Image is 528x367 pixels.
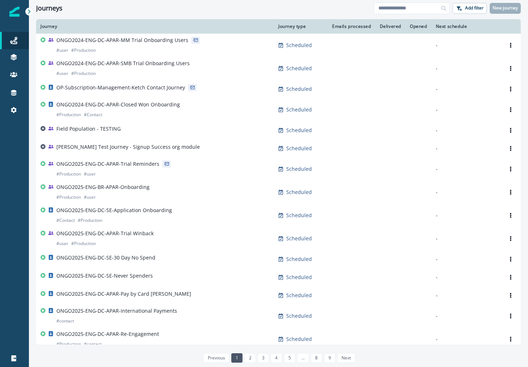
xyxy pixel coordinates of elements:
button: Options [505,40,516,51]
p: - [436,274,496,281]
a: ONGO2024-ENG-DC-APAR-MM Trial Onboarding Users#user#ProductionScheduled--Options [36,34,521,57]
p: - [436,165,496,173]
p: # Production [71,240,96,247]
p: Scheduled [286,189,312,196]
p: ONGO2025-ENG-DC-APAR-Trial Winback [56,230,154,237]
button: Options [505,334,516,345]
p: Scheduled [286,65,312,72]
p: # user [84,194,96,201]
a: Page 2 [244,353,256,363]
p: - [436,256,496,263]
p: Field Population - TESTING [56,125,121,132]
a: ONGO2025-ENG-DC-SE-30 Day No SpendScheduled--Options [36,250,521,268]
a: Page 8 [311,353,322,363]
button: Options [505,164,516,174]
p: ONGO2024-ENG-DC-APAR-SMB Trial Onboarding Users [56,60,190,67]
p: # Production [56,341,81,348]
p: ONGO2025-ENG-DC-SE-30 Day No Spend [56,254,155,261]
p: Scheduled [286,165,312,173]
a: ONGO2025-ENG-DC-APAR-Re-Engagement#Production#contactScheduled--Options [36,328,521,351]
button: Options [505,63,516,74]
a: [PERSON_NAME] Test Journey - Signup Success org moduleScheduled--Options [36,139,521,157]
a: Page 5 [284,353,295,363]
a: ONGO2025-ENG-DC-SE-Never SpendersScheduled--Options [36,268,521,286]
p: # Contact [84,111,102,118]
p: ONGO2025-ENG-DC-SE-Never Spenders [56,272,153,279]
a: ONGO2025-ENG-DC-APAR-Pay by Card [PERSON_NAME]Scheduled--Options [36,286,521,304]
button: Options [505,290,516,301]
p: # Production [78,217,102,224]
a: Page 3 [258,353,269,363]
p: Scheduled [286,235,312,242]
ul: Pagination [202,353,356,363]
p: - [436,127,496,134]
p: # user [56,70,68,77]
p: # Production [56,194,81,201]
a: ONGO2024-ENG-DC-APAR-SMB Trial Onboarding Users#user#ProductionScheduled--Options [36,57,521,80]
button: New journey [490,3,521,14]
p: - [436,42,496,49]
button: Options [505,311,516,321]
p: # contact [56,317,74,325]
button: Options [505,84,516,94]
p: ONGO2024-ENG-DC-APAR-MM Trial Onboarding Users [56,37,188,44]
p: Scheduled [286,212,312,219]
p: ONGO2025-ENG-DC-APAR-Trial Reminders [56,160,159,168]
h1: Journeys [36,4,63,12]
a: Page 9 [324,353,335,363]
p: - [436,235,496,242]
a: OP-Subscription-Management-Ketch Contact JourneyScheduled--Options [36,80,521,98]
p: # Production [56,111,81,118]
p: OP-Subscription-Management-Ketch Contact Journey [56,84,185,91]
p: # Production [71,47,96,54]
button: Options [505,272,516,283]
p: ONGO2025-ENG-BR-APAR-Onboarding [56,183,150,191]
p: - [436,212,496,219]
a: Page 1 is your current page [231,353,242,363]
p: # user [84,170,96,178]
p: # user [56,240,68,247]
button: Add filter [452,3,487,14]
a: Field Population - TESTINGScheduled--Options [36,121,521,139]
div: Delivered [380,24,401,29]
p: # user [56,47,68,54]
a: ONGO2024-ENG-DC-APAR-Closed Won Onboarding#Production#ContactScheduled--Options [36,98,521,121]
p: # Contact [56,217,75,224]
p: Scheduled [286,312,312,320]
p: ONGO2025-ENG-DC-SE-Application Onboarding [56,207,172,214]
a: Next page [337,353,355,363]
p: - [436,145,496,152]
p: # contact [84,341,102,348]
div: Opened [410,24,427,29]
div: Emails processed [330,24,371,29]
p: - [436,85,496,93]
div: Journey [40,24,270,29]
button: Options [505,143,516,154]
button: Options [505,254,516,265]
p: Scheduled [286,145,312,152]
button: Options [505,187,516,198]
p: - [436,106,496,113]
a: ONGO2025-ENG-DC-APAR-Trial Reminders#Production#userScheduled--Options [36,157,521,181]
p: Scheduled [286,127,312,134]
a: ONGO2025-ENG-DC-APAR-International Payments#contactScheduled--Options [36,304,521,328]
p: - [436,336,496,343]
p: Scheduled [286,292,312,299]
img: Inflection [9,7,20,17]
button: Options [505,210,516,221]
p: Scheduled [286,106,312,113]
p: Scheduled [286,256,312,263]
div: Next schedule [436,24,496,29]
p: Add filter [465,5,484,10]
p: New journey [493,5,518,10]
a: Jump forward [297,353,309,363]
a: ONGO2025-ENG-DC-APAR-Trial Winback#user#ProductionScheduled--Options [36,227,521,250]
p: ONGO2024-ENG-DC-APAR-Closed Won Onboarding [56,101,180,108]
p: ONGO2025-ENG-DC-APAR-Pay by Card [PERSON_NAME] [56,290,191,298]
p: ONGO2025-ENG-DC-APAR-International Payments [56,307,177,315]
p: ONGO2025-ENG-DC-APAR-Re-Engagement [56,330,159,338]
p: Scheduled [286,274,312,281]
p: - [436,292,496,299]
button: Options [505,125,516,136]
p: Scheduled [286,336,312,343]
